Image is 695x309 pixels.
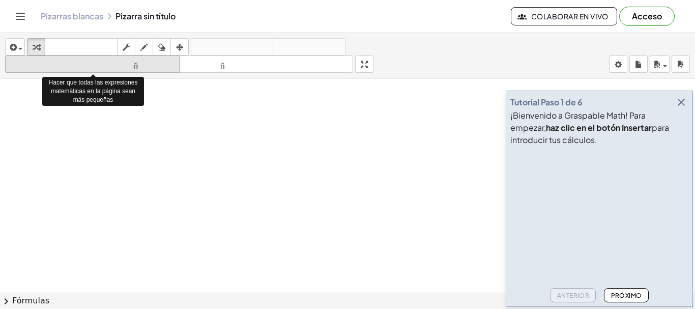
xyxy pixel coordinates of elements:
button: teclado [45,38,118,55]
font: Próximo [611,292,642,299]
button: Acceso [619,7,675,26]
button: tamaño_del_formato [5,55,180,73]
a: Pizarras blancas [41,11,103,21]
font: tamaño_del_formato [8,60,177,69]
font: haz clic en el botón Insertar [546,122,652,133]
button: rehacer [273,38,345,55]
button: deshacer [191,38,273,55]
font: rehacer [275,42,343,52]
button: Cambiar navegación [12,8,28,24]
font: Hacer que todas las expresiones matemáticas en la página sean más pequeñas [49,79,138,103]
font: teclado [47,42,115,52]
button: tamaño_del_formato [179,55,354,73]
font: deshacer [193,42,271,52]
button: Próximo [604,288,648,302]
font: Fórmulas [12,296,49,305]
font: Colaborar en vivo [531,12,609,21]
font: Acceso [632,11,662,21]
font: Tutorial Paso 1 de 6 [510,97,583,107]
font: ¡Bienvenido a Graspable Math! Para empezar, [510,110,646,133]
font: tamaño_del_formato [182,60,351,69]
button: Colaborar en vivo [511,7,617,25]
